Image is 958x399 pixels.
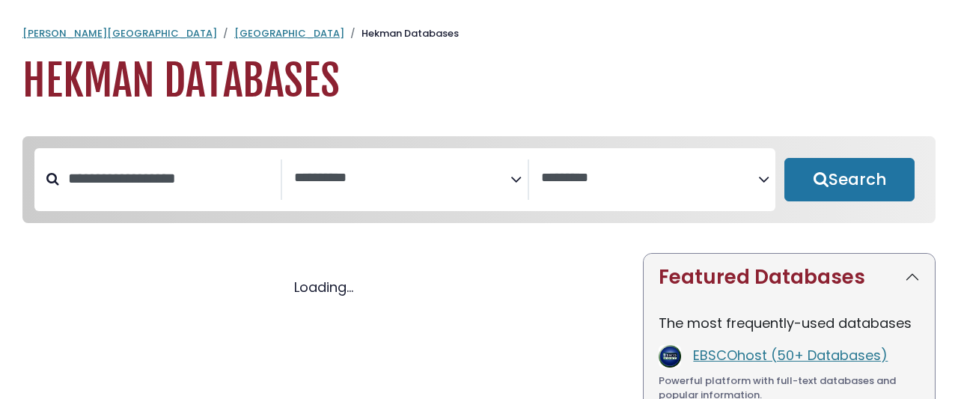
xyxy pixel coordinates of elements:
[644,254,935,301] button: Featured Databases
[659,313,920,333] p: The most frequently-used databases
[22,277,625,297] div: Loading...
[784,158,915,201] button: Submit for Search Results
[294,171,511,186] textarea: Search
[22,26,936,41] nav: breadcrumb
[22,26,217,40] a: [PERSON_NAME][GEOGRAPHIC_DATA]
[22,136,936,223] nav: Search filters
[234,26,344,40] a: [GEOGRAPHIC_DATA]
[541,171,758,186] textarea: Search
[59,166,281,191] input: Search database by title or keyword
[693,346,888,365] a: EBSCOhost (50+ Databases)
[22,56,936,106] h1: Hekman Databases
[344,26,459,41] li: Hekman Databases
